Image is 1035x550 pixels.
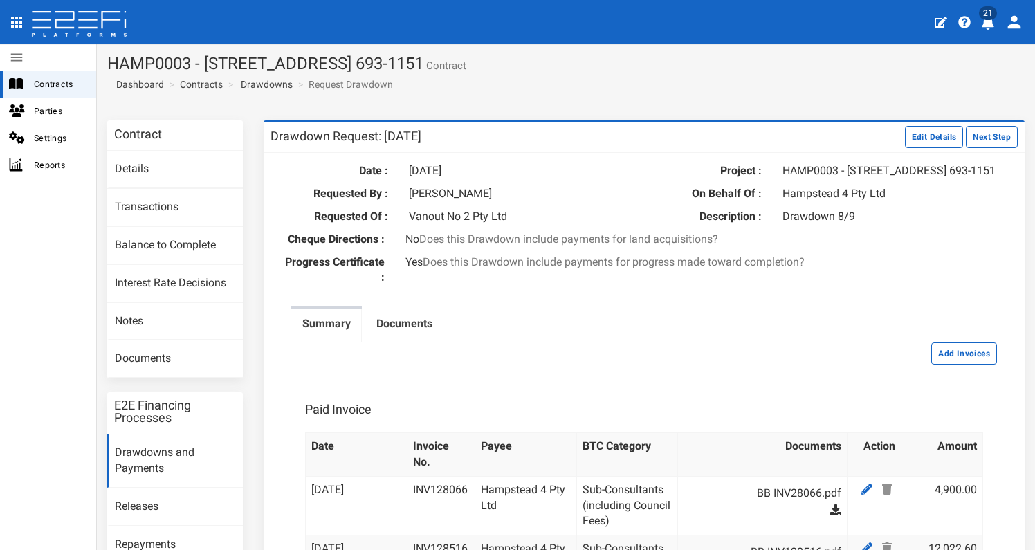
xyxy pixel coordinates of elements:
button: Edit Details [905,126,964,148]
a: Next Step [966,129,1018,143]
a: Balance to Complete [107,227,243,264]
h3: Contract [114,128,162,140]
button: Next Step [966,126,1018,148]
h3: Drawdown Request: [DATE] [271,130,421,143]
div: No [395,232,893,248]
td: [DATE] [306,476,407,535]
span: Does this Drawdown include payments for land acquisitions? [419,232,718,246]
a: Add Invoices [931,346,997,359]
td: INV128066 [407,476,475,535]
td: 4,900.00 [901,476,983,535]
span: Parties [34,103,85,119]
div: Drawdown 8/9 [772,209,1007,225]
div: HAMP0003 - [STREET_ADDRESS] 693-1151 [772,163,1007,179]
span: Settings [34,130,85,146]
a: Details [107,151,243,188]
th: Date [306,432,407,476]
a: Documents [365,309,443,343]
th: BTC Category [576,432,678,476]
a: Delete Payee [879,481,895,498]
label: Date : [281,163,399,179]
th: Amount [901,432,983,476]
th: Action [848,432,901,476]
a: Contracts [180,77,223,91]
a: Drawdowns and Payments [107,434,243,488]
span: Does this Drawdown include payments for progress made toward completion? [423,255,805,268]
li: Request Drawdown [295,77,393,91]
div: [DATE] [399,163,634,179]
label: Progress Certificate : [271,255,395,286]
a: Releases [107,488,243,526]
h1: HAMP0003 - [STREET_ADDRESS] 693-1151 [107,55,1025,73]
label: Documents [376,316,432,332]
th: Documents [678,432,848,476]
div: Hampstead 4 Pty Ltd [772,186,1007,202]
td: Sub-Consultants (including Council Fees) [576,476,678,535]
a: Dashboard [111,77,164,91]
td: Hampstead 4 Pty Ltd [475,476,576,535]
label: Summary [302,316,351,332]
small: Contract [423,61,466,71]
a: Edit Details [905,129,967,143]
span: Reports [34,157,85,173]
span: Contracts [34,76,85,92]
label: Requested By : [281,186,399,202]
a: Documents [107,340,243,378]
th: Invoice No. [407,432,475,476]
a: Summary [291,309,362,343]
a: Interest Rate Decisions [107,265,243,302]
label: Cheque Directions : [271,232,395,248]
a: Notes [107,303,243,340]
span: Dashboard [111,79,164,90]
a: BB INV28066.pdf [697,482,841,504]
div: Yes [395,255,893,271]
a: Drawdowns [241,77,293,91]
label: Description : [654,209,772,225]
button: Add Invoices [931,342,997,365]
div: [PERSON_NAME] [399,186,634,202]
label: On Behalf Of : [654,186,772,202]
label: Requested Of : [281,209,399,225]
a: Transactions [107,189,243,226]
label: Project : [654,163,772,179]
th: Payee [475,432,576,476]
div: Vanout No 2 Pty Ltd [399,209,634,225]
h3: E2E Financing Processes [114,399,236,424]
h3: Paid Invoice [305,403,372,416]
